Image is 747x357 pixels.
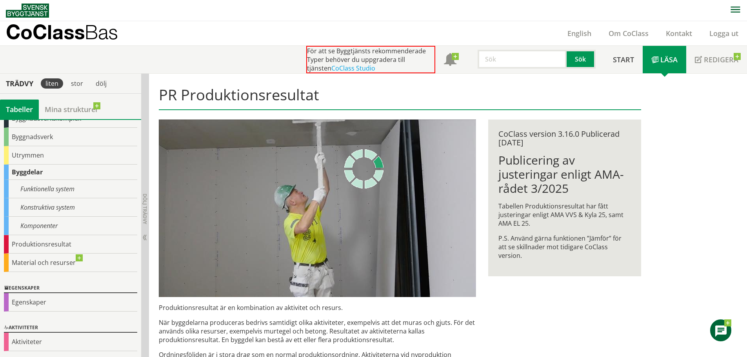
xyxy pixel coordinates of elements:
a: Start [604,46,643,73]
p: När byggdelarna produceras bedrivs samtidigt olika aktiviteter, exempelvis att det muras och gjut... [159,318,476,344]
div: Aktiviteter [4,323,137,333]
a: CoClass Studio [331,64,375,72]
img: Svensk Byggtjänst [6,4,49,18]
img: pr-tabellen-spackling-tak-3.jpg [159,120,476,297]
h1: PR Produktionsresultat [159,86,641,110]
input: Sök [478,50,567,69]
p: Tabellen Produktionsresultat har fått justeringar enligt AMA VVS & Kyla 25, samt AMA EL 25. [498,202,631,228]
div: stor [66,78,88,89]
div: Aktiviteter [4,333,137,351]
div: Material och resurser [4,254,137,272]
div: Byggdelar [4,165,137,180]
div: Konstruktiva system [4,198,137,217]
a: Läsa [643,46,686,73]
div: För att se Byggtjänsts rekommenderade Typer behöver du uppgradera till tjänsten [306,46,435,73]
div: dölj [91,78,111,89]
div: Funktionella system [4,180,137,198]
p: P.S. Använd gärna funktionen ”Jämför” för att se skillnader mot tidigare CoClass version. [498,234,631,260]
span: Bas [85,20,118,43]
a: CoClassBas [6,21,135,45]
img: Laddar [344,149,383,188]
a: Mina strukturer [39,100,104,119]
div: Produktionsresultat [4,235,137,254]
div: liten [41,78,63,89]
p: CoClass [6,27,118,36]
a: English [559,29,600,38]
div: Byggnadsverk [4,128,137,146]
a: Kontakt [657,29,701,38]
button: Sök [567,50,596,69]
div: Komponenter [4,217,137,235]
div: Trädvy [2,79,38,88]
div: Utrymmen [4,146,137,165]
a: Logga ut [701,29,747,38]
span: Dölj trädvy [142,194,148,224]
a: Om CoClass [600,29,657,38]
h1: Publicering av justeringar enligt AMA-rådet 3/2025 [498,153,631,196]
span: Redigera [704,55,738,64]
a: Redigera [686,46,747,73]
p: Produktionsresultat är en kombination av aktivitet och resurs. [159,303,476,312]
div: Egenskaper [4,284,137,293]
span: Läsa [660,55,678,64]
span: Start [613,55,634,64]
span: Notifikationer [444,54,456,67]
div: CoClass version 3.16.0 Publicerad [DATE] [498,130,631,147]
div: Egenskaper [4,293,137,312]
